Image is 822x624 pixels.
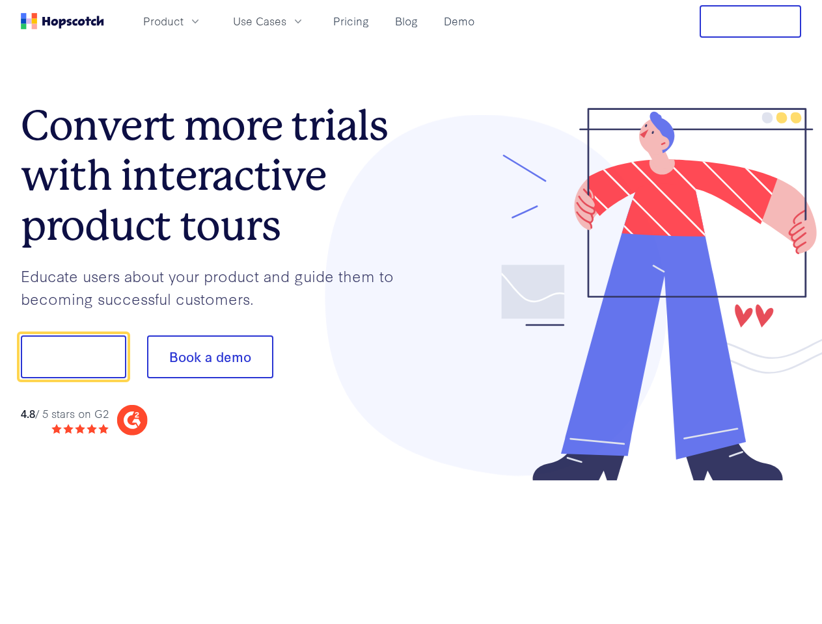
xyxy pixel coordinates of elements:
div: / 5 stars on G2 [21,406,109,422]
button: Use Cases [225,10,312,32]
a: Pricing [328,10,374,32]
button: Product [135,10,210,32]
span: Product [143,13,184,29]
p: Educate users about your product and guide them to becoming successful customers. [21,265,411,309]
a: Demo [439,10,480,32]
strong: 4.8 [21,406,35,421]
a: Blog [390,10,423,32]
a: Home [21,13,104,29]
button: Show me! [21,335,126,378]
button: Book a demo [147,335,273,378]
h1: Convert more trials with interactive product tours [21,101,411,250]
button: Free Trial [700,5,801,38]
span: Use Cases [233,13,286,29]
